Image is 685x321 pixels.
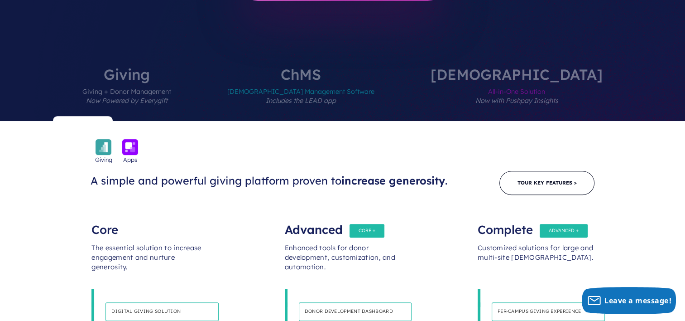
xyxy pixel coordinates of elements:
[266,97,336,105] em: Includes the LEAD app
[285,234,401,289] div: Enhanced tools for donor development, customization, and automation.
[299,302,412,321] h4: Donor development dashboard
[86,97,168,105] em: Now Powered by Everygift
[91,174,456,188] h3: A simple and powerful giving platform proven to .
[341,174,445,187] span: increase generosity
[82,82,171,121] span: Giving + Donor Management
[499,171,594,195] a: Tour Key Features >
[478,216,594,234] div: Complete
[604,296,671,306] span: Leave a message!
[123,155,137,164] span: Apps
[582,287,676,314] button: Leave a message!
[55,67,198,121] label: Giving
[200,67,402,121] label: ChMS
[227,82,374,121] span: [DEMOGRAPHIC_DATA] Management Software
[122,139,138,155] img: icon_apps-bckgrnd-600x600-1.png
[403,67,630,121] label: [DEMOGRAPHIC_DATA]
[91,234,207,289] div: The essential solution to increase engagement and nurture generosity.
[105,302,219,321] h4: Digital giving solution
[91,216,207,234] div: Core
[475,97,558,105] em: Now with Pushpay Insights
[96,139,111,155] img: icon_giving-bckgrnd-600x600-1.png
[95,155,112,164] span: Giving
[431,82,603,121] span: All-in-One Solution
[285,216,401,234] div: Advanced
[492,302,605,321] h4: Per-Campus giving experience
[478,234,594,289] div: Customized solutions for large and multi-site [DEMOGRAPHIC_DATA].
